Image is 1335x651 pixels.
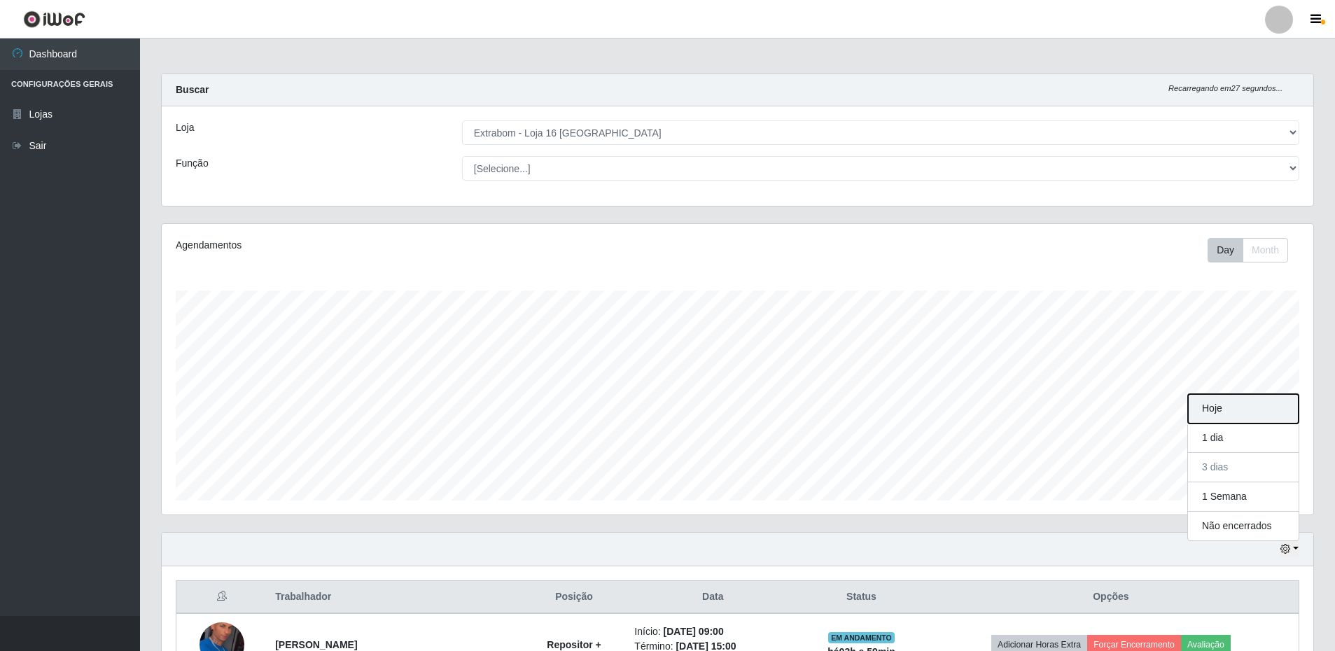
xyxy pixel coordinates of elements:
[626,581,799,614] th: Data
[1188,453,1299,482] button: 3 dias
[267,581,522,614] th: Trabalhador
[1188,512,1299,540] button: Não encerrados
[547,639,601,650] strong: Repositor +
[1188,423,1299,453] button: 1 dia
[176,84,209,95] strong: Buscar
[176,156,209,171] label: Função
[799,581,923,614] th: Status
[1188,394,1299,423] button: Hoje
[275,639,357,650] strong: [PERSON_NAME]
[828,632,895,643] span: EM ANDAMENTO
[664,626,724,637] time: [DATE] 09:00
[23,10,85,28] img: CoreUI Logo
[1168,84,1282,92] i: Recarregando em 27 segundos...
[1188,482,1299,512] button: 1 Semana
[176,120,194,135] label: Loja
[1208,238,1299,262] div: Toolbar with button groups
[923,581,1299,614] th: Opções
[176,238,631,253] div: Agendamentos
[1208,238,1243,262] button: Day
[1243,238,1288,262] button: Month
[1208,238,1288,262] div: First group
[634,624,791,639] li: Início:
[522,581,627,614] th: Posição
